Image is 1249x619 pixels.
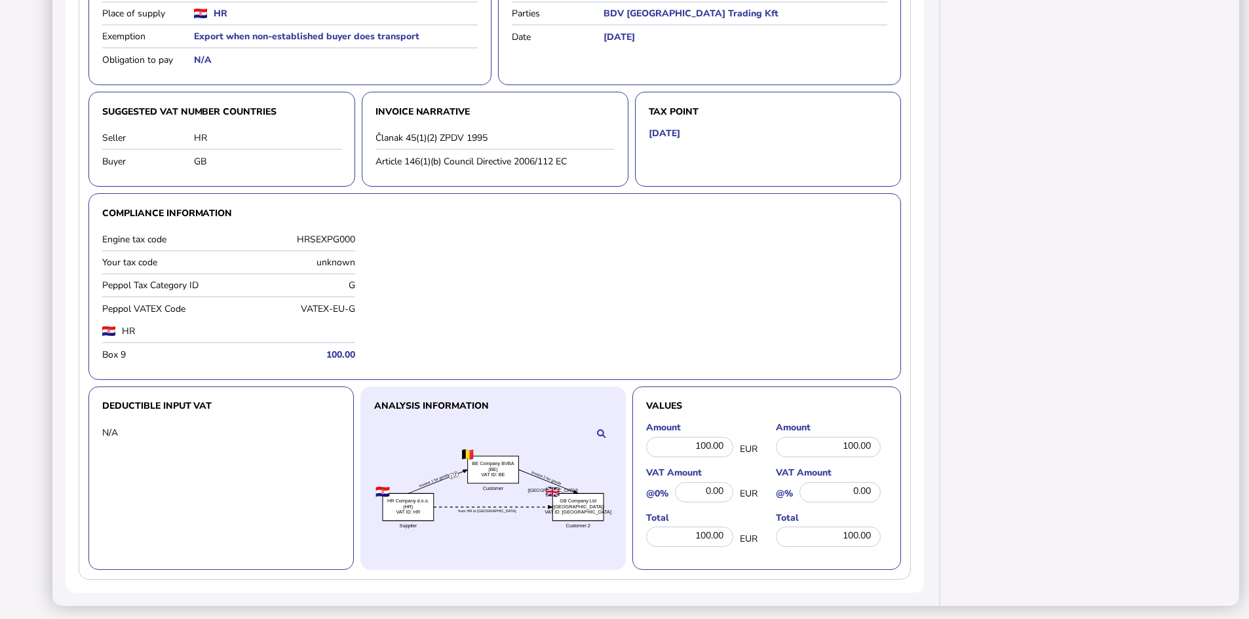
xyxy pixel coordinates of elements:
text: Customer [483,486,504,492]
label: Buyer [102,155,194,168]
textpath: from HR to [GEOGRAPHIC_DATA] [458,509,516,513]
label: Parties [512,7,604,20]
h5: [DATE] [649,127,680,140]
label: HR [122,325,259,337]
text: VAT ID: BE [482,472,505,478]
div: GB [194,155,341,168]
text: (HR) [403,504,413,510]
label: Your tax code [102,256,225,269]
label: Engine tax code [102,233,225,246]
div: 0.00 [675,482,733,502]
h3: Tax point [649,105,888,118]
h3: Invoice narrative [375,105,615,118]
label: Amount [776,421,887,434]
div: 100.00 [776,437,881,457]
label: VAT Amount [776,466,887,479]
h3: Deductible input VAT [102,400,340,413]
label: Total [776,512,887,524]
h5: N/A [194,54,478,66]
label: Peppol VATEX Code [102,303,225,315]
span: EUR [740,487,758,500]
h5: [DATE] [604,31,887,43]
span: EUR [740,533,758,545]
label: Total [646,512,758,524]
text: I [451,474,452,479]
text: VAT ID: HR [396,510,421,516]
span: EUR [740,443,758,455]
div: unknown [232,256,355,269]
div: N/A [102,426,194,439]
label: Box 9 [102,348,225,361]
label: Date [512,31,604,43]
text: ([GEOGRAPHIC_DATA]) [528,487,578,494]
label: VAT Amount [646,466,758,479]
textpath: Invoice 2 for goods [531,470,562,486]
text: Customer 2 [566,523,590,529]
h5: 100.00 [232,348,355,361]
label: Seller [102,132,194,144]
div: 100.00 [646,437,733,457]
label: @% [776,487,793,500]
div: 0.00 [799,482,881,502]
h5: BDV [GEOGRAPHIC_DATA] Trading Kft [604,7,887,20]
label: Peppol Tax Category ID [102,279,225,291]
text: HR Company d.o.o. [387,498,429,504]
label: Place of supply [102,7,194,20]
text: ([GEOGRAPHIC_DATA]) [552,504,604,510]
div: Article 146(1)(b) Council Directive 2006/112 EC [375,155,615,168]
label: Exemption [102,30,194,43]
text: (BE) [488,466,498,472]
label: Amount [646,421,758,434]
h3: Suggested VAT number countries [102,105,341,118]
text: BE Company BVBA [472,460,514,466]
text: VAT ID: [GEOGRAPHIC_DATA] [545,510,611,516]
text: Supplier [400,523,417,529]
label: @0% [646,487,668,500]
label: Obligation to pay [102,54,194,66]
text: GB Company Ltd [560,498,596,504]
div: Članak 45(1)(2) ZPDV 1995 [375,132,615,144]
textpath: Invoice 1 for goods [419,473,450,489]
div: 100.00 [646,527,733,547]
div: G [232,279,355,291]
text: T [454,472,457,478]
div: 100.00 [776,527,881,547]
div: VATEX-EU-G [232,303,355,315]
h3: Values [646,400,887,413]
div: HRSEXPG000 [232,233,355,246]
h3: Analysis information [374,400,612,413]
img: hr.png [102,326,115,336]
img: hr.png [194,9,207,18]
h5: HR [214,7,227,20]
h5: Export when non-established buyer does transport [194,30,478,43]
div: HR [194,132,341,144]
h3: Compliance information [102,207,887,219]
